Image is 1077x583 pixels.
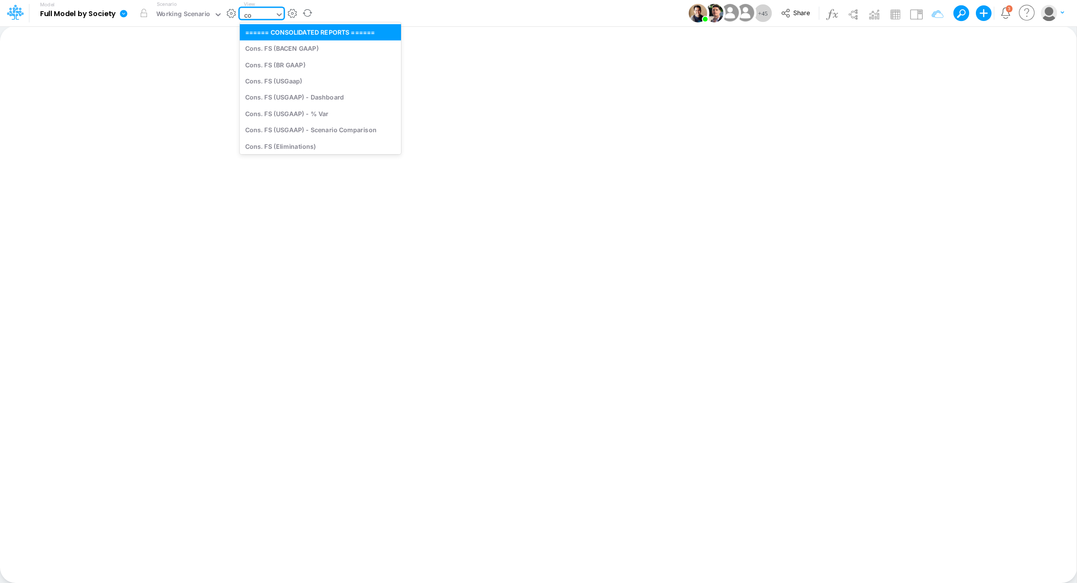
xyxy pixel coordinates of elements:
[1000,7,1011,19] a: Notifications
[240,24,401,40] div: ====== CONSOLIDATED REPORTS ======
[719,2,741,24] img: User Image Icon
[156,9,211,20] div: Working Scenario
[240,138,401,154] div: Cons. FS (Eliminations)
[734,2,756,24] img: User Image Icon
[240,105,401,121] div: Cons. FS (USGAAP) - % Var
[240,89,401,105] div: Cons. FS (USGAAP) - Dashboard
[40,10,116,19] b: Full Model by Society
[1008,6,1011,11] div: 3 unread items
[240,57,401,73] div: Cons. FS (BR GAAP)
[40,2,55,8] label: Model
[244,0,255,8] label: View
[157,0,177,8] label: Scenario
[240,122,401,138] div: Cons. FS (USGAAP) - Scenario Comparison
[758,10,768,17] span: + 45
[240,73,401,89] div: Cons. FS (USGaap)
[793,9,810,16] span: Share
[776,6,817,21] button: Share
[705,4,723,22] img: User Image Icon
[240,40,401,57] div: Cons. FS (BACEN GAAP)
[689,4,707,22] img: User Image Icon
